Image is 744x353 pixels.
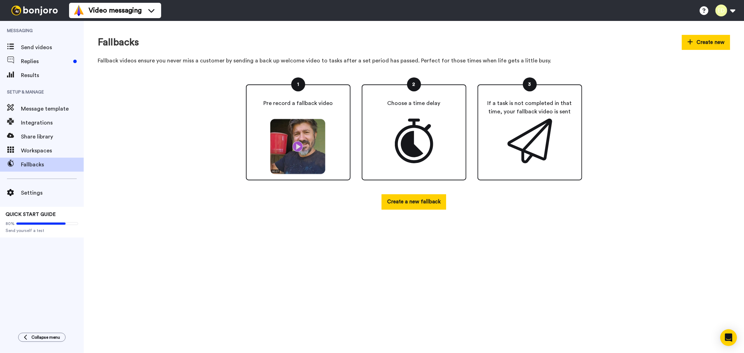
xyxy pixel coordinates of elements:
[18,333,66,342] button: Collapse menu
[21,160,84,169] span: Fallbacks
[21,71,84,80] span: Results
[484,99,576,116] p: If a task is not completed in that time, your fallback video is sent
[73,5,84,16] img: vm-color.svg
[21,105,84,113] span: Message template
[21,43,84,52] span: Send videos
[720,329,737,346] div: Open Intercom Messenger
[291,77,305,91] div: 1
[31,335,60,340] span: Collapse menu
[98,57,730,65] p: Fallback videos ensure you never miss a customer by sending a back up welcome video to tasks afte...
[98,37,139,48] h1: Fallbacks
[682,35,730,50] button: Create new
[382,194,446,209] button: Create a new fallback
[21,119,84,127] span: Integrations
[6,212,56,217] span: QUICK START GUIDE
[268,119,329,174] img: matt.png
[8,6,61,15] img: bj-logo-header-white.svg
[6,228,78,233] span: Send yourself a test
[6,221,15,226] span: 80%
[21,147,84,155] span: Workspaces
[407,77,421,91] div: 2
[21,189,84,197] span: Settings
[21,57,70,66] span: Replies
[388,99,441,107] p: Choose a time delay
[263,99,333,107] p: Pre record a fallback video
[89,6,142,15] span: Video messaging
[21,133,84,141] span: Share library
[523,77,537,91] div: 3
